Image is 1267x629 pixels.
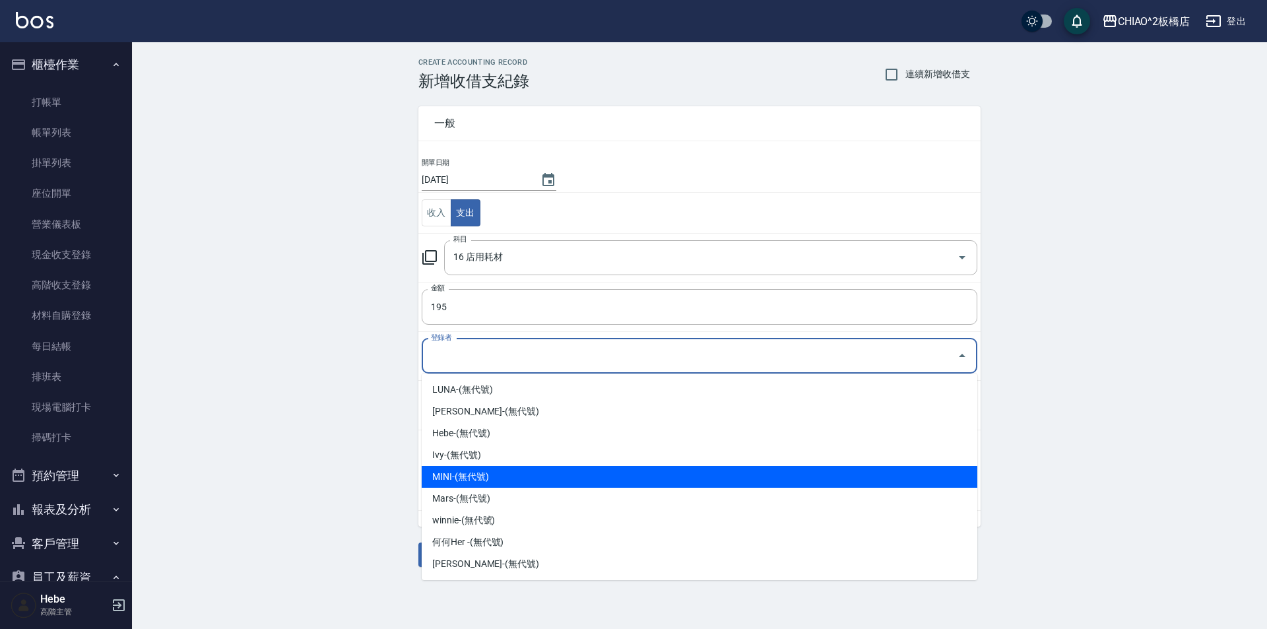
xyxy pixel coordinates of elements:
h3: 新增收借支紀錄 [418,72,529,90]
button: Close [952,345,973,366]
img: Logo [16,12,53,28]
li: Mars-(無代號) [422,488,977,510]
div: text alignment [422,199,480,226]
img: Person [11,592,37,618]
input: YYYY/MM/DD [422,169,527,191]
button: 登出 [1200,9,1251,34]
a: 掃碼打卡 [5,422,127,453]
a: 現金收支登錄 [5,240,127,270]
button: 客戶管理 [5,527,127,561]
li: [PERSON_NAME]-(無代號) [422,401,977,422]
button: left aligned [422,199,451,226]
a: 排班表 [5,362,127,392]
span: 連續新增收借支 [905,67,970,81]
li: LUNA-(無代號) [422,379,977,401]
a: 營業儀表板 [5,209,127,240]
a: 每日結帳 [5,331,127,362]
a: 打帳單 [5,87,127,117]
label: 科目 [453,234,467,244]
a: 材料自購登錄 [5,300,127,331]
button: 員工及薪資 [5,560,127,595]
li: 何何Her -(無代號) [422,531,977,553]
p: 高階主管 [40,606,108,618]
button: 新增 [418,543,461,567]
h2: CREATE ACCOUNTING RECORD [418,58,529,67]
button: 預約管理 [5,459,127,493]
button: Open [952,247,973,268]
button: save [1064,8,1090,34]
div: CHIAO^2板橋店 [1118,13,1190,30]
h5: Hebe [40,593,108,606]
label: 開單日期 [422,158,449,168]
li: winnie-(無代號) [422,510,977,531]
label: 登錄者 [431,333,451,343]
a: 座位開單 [5,178,127,209]
li: [PERSON_NAME]-(無代號) [422,553,977,575]
label: 金額 [431,283,445,293]
li: Ivy-(無代號) [422,444,977,466]
a: 掛單列表 [5,148,127,178]
a: 帳單列表 [5,117,127,148]
button: CHIAO^2板橋店 [1097,8,1196,35]
a: 高階收支登錄 [5,270,127,300]
button: 報表及分析 [5,492,127,527]
li: MINI-(無代號) [422,466,977,488]
button: Choose date, selected date is 2025-09-24 [533,164,564,196]
a: 現場電腦打卡 [5,392,127,422]
li: Hebe-(無代號) [422,422,977,444]
button: centered [451,199,480,226]
span: 一般 [434,117,965,130]
button: 櫃檯作業 [5,48,127,82]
